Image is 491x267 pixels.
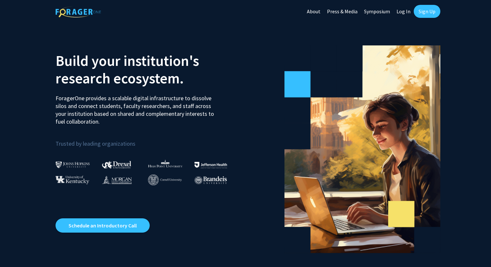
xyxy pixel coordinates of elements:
img: Drexel University [102,161,131,168]
iframe: Chat [5,238,28,262]
p: ForagerOne provides a scalable digital infrastructure to dissolve silos and connect students, fac... [56,90,219,126]
p: Trusted by leading organizations [56,131,241,149]
img: Brandeis University [195,176,227,184]
img: Cornell University [148,175,182,185]
img: University of Kentucky [56,176,89,184]
img: High Point University [148,160,183,167]
img: Morgan State University [102,176,132,184]
img: ForagerOne Logo [56,6,101,18]
a: Sign Up [414,5,440,18]
img: Johns Hopkins University [56,161,90,168]
img: Thomas Jefferson University [195,162,227,168]
a: Opens in a new tab [56,218,150,233]
h2: Build your institution's research ecosystem. [56,52,241,87]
